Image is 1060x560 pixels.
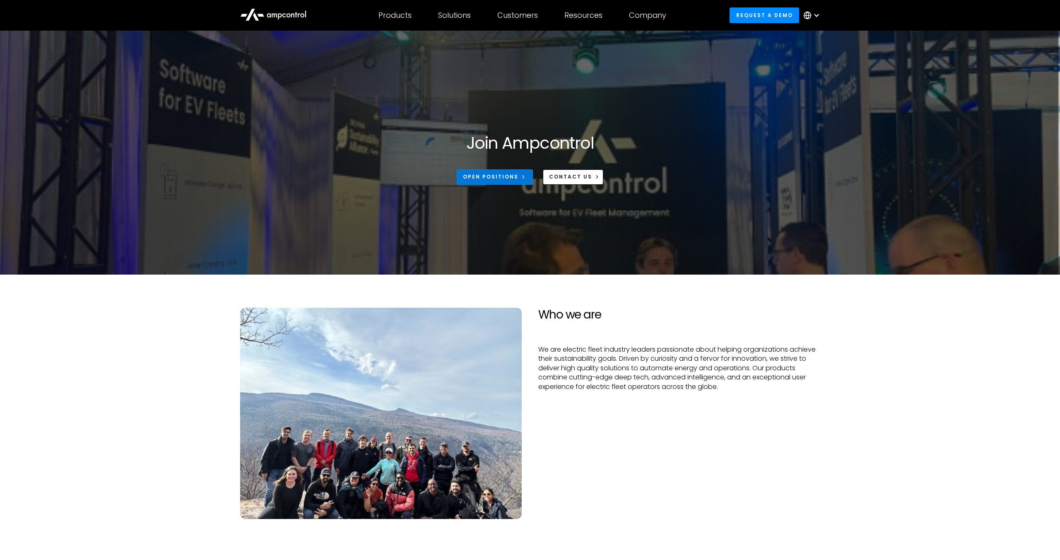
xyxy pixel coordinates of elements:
div: Resources [564,11,602,20]
div: CONTACT US [549,173,592,181]
div: Company [629,11,666,20]
h1: Join Ampcontrol [466,133,594,153]
div: Customers [497,11,538,20]
div: Solutions [438,11,471,20]
h2: Who we are [538,308,820,322]
p: We are electric fleet industry leaders passionate about helping organizations achieve their susta... [538,345,820,391]
div: Open Positions [463,173,518,181]
a: Request a demo [730,7,799,23]
a: Open Positions [457,169,533,185]
div: Products [378,11,412,20]
a: CONTACT US [543,169,604,185]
